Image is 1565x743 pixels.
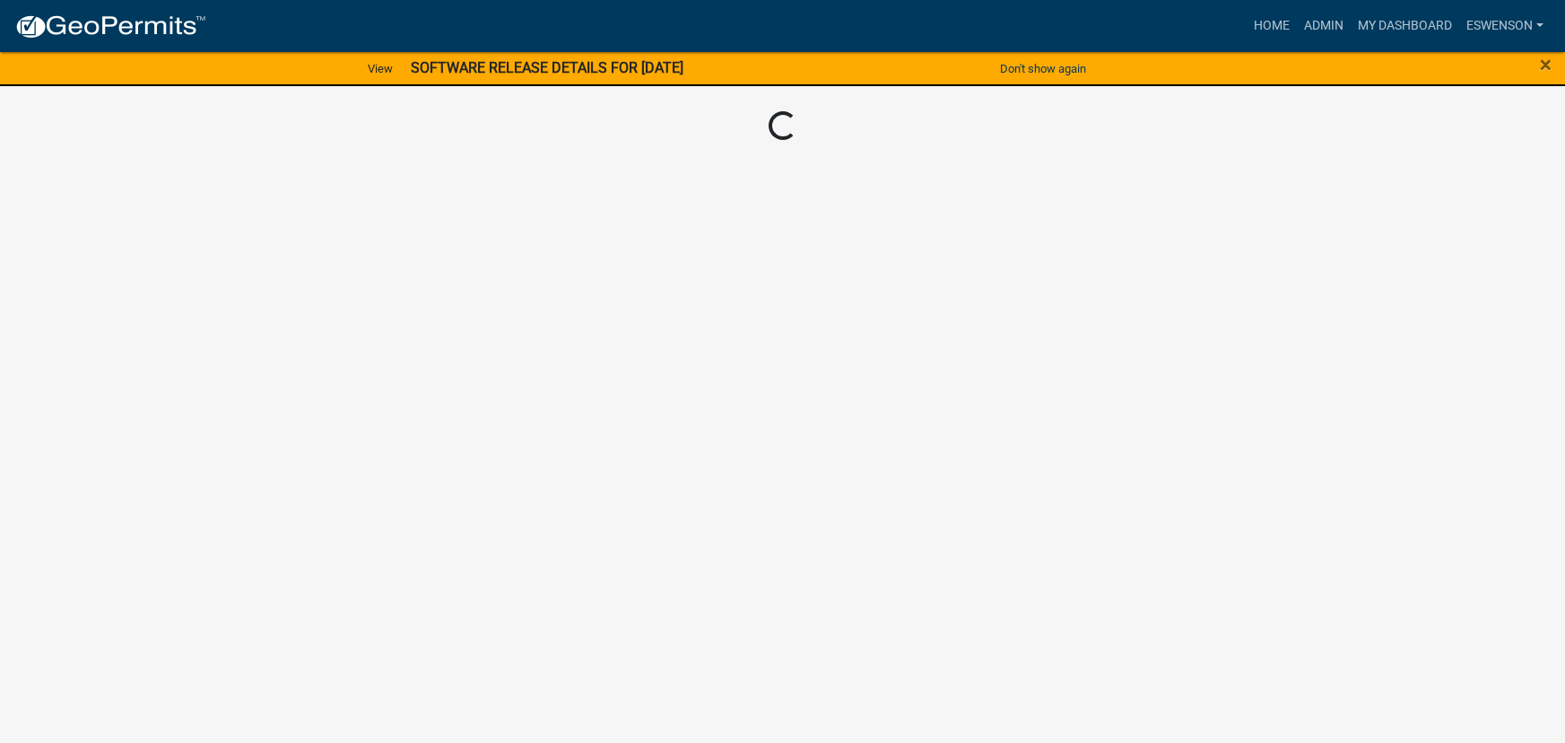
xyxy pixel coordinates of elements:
[361,54,400,83] a: View
[1351,9,1459,43] a: My Dashboard
[1540,52,1552,77] span: ×
[1459,9,1551,43] a: eswenson
[1540,54,1552,75] button: Close
[1247,9,1297,43] a: Home
[411,59,683,76] strong: SOFTWARE RELEASE DETAILS FOR [DATE]
[1297,9,1351,43] a: Admin
[993,54,1093,83] button: Don't show again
